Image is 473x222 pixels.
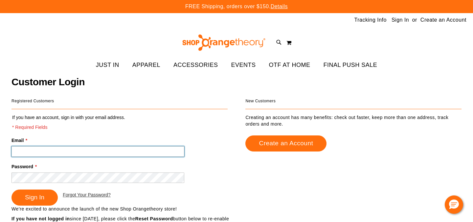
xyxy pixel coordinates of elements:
strong: Registered Customers [11,99,54,103]
strong: Reset Password [135,216,173,221]
a: ACCESSORIES [167,58,225,73]
span: FINAL PUSH SALE [323,58,377,72]
span: Create an Account [259,140,313,147]
a: Create an Account [420,16,466,24]
p: FREE Shipping, orders over $150. [185,3,288,10]
span: JUST IN [96,58,119,72]
img: Shop Orangetheory [181,34,266,51]
button: Sign In [11,190,58,206]
a: Create an Account [245,135,327,151]
span: Sign In [25,194,44,201]
a: EVENTS [225,58,262,73]
a: Sign In [392,16,409,24]
span: Customer Login [11,76,85,87]
a: Details [271,4,288,9]
span: APPAREL [132,58,160,72]
span: EVENTS [231,58,256,72]
a: APPAREL [126,58,167,73]
a: Forgot Your Password? [63,192,111,198]
span: Email [11,138,24,143]
a: FINAL PUSH SALE [317,58,384,73]
p: We’re excited to announce the launch of the new Shop Orangetheory store! [11,206,236,212]
span: * Required Fields [12,124,125,131]
strong: New Customers [245,99,276,103]
span: OTF AT HOME [269,58,310,72]
span: Password [11,164,33,169]
button: Hello, have a question? Let’s chat. [445,195,463,214]
span: Forgot Your Password? [63,192,111,197]
a: Tracking Info [354,16,387,24]
legend: If you have an account, sign in with your email address. [11,114,126,131]
a: OTF AT HOME [262,58,317,73]
a: JUST IN [89,58,126,73]
strong: If you have not logged in [11,216,70,221]
p: Creating an account has many benefits: check out faster, keep more than one address, track orders... [245,114,462,127]
span: ACCESSORIES [173,58,218,72]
